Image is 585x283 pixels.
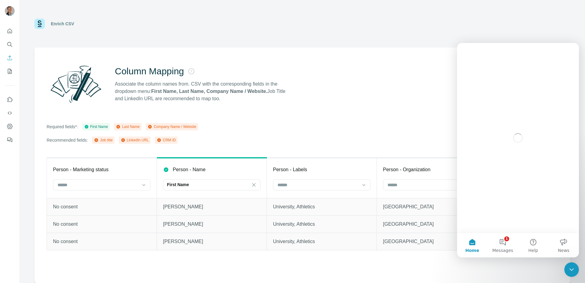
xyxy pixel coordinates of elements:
[163,238,261,245] p: [PERSON_NAME]
[5,39,15,50] button: Search
[84,124,108,129] div: First Name
[383,166,431,173] p: Person - Organization
[53,166,108,173] p: Person - Marketing status
[457,43,579,257] iframe: Intercom live chat
[51,21,74,27] div: Enrich CSV
[273,238,370,245] p: University, Athletics
[5,121,15,132] button: Dashboard
[564,262,579,277] iframe: Intercom live chat
[147,124,196,129] div: Company Name / Website
[383,221,480,228] p: [GEOGRAPHIC_DATA]
[116,124,140,129] div: Last Name
[273,166,307,173] p: Person - Labels
[47,137,88,143] p: Recommended fields:
[163,203,261,210] p: [PERSON_NAME]
[163,221,261,228] p: [PERSON_NAME]
[5,52,15,63] button: Enrich CSV
[5,134,15,145] button: Feedback
[94,137,112,143] div: Job title
[383,238,480,245] p: [GEOGRAPHIC_DATA]
[115,80,291,102] p: Associate the column names from. CSV with the corresponding fields in the dropdown menu: Job Titl...
[47,62,105,106] img: Surfe Illustration - Column Mapping
[383,203,480,210] p: [GEOGRAPHIC_DATA]
[157,137,176,143] div: CRM ID
[5,108,15,119] button: Use Surfe API
[53,221,151,228] p: No consent
[5,66,15,77] button: My lists
[34,19,45,29] img: Surfe Logo
[47,124,78,130] p: Required fields*:
[53,203,151,210] p: No consent
[167,182,189,188] p: First Name
[121,137,149,143] div: LinkedIn URL
[115,66,184,77] h2: Column Mapping
[5,94,15,105] button: Use Surfe on LinkedIn
[5,26,15,37] button: Quick start
[173,166,206,173] p: Person - Name
[53,238,151,245] p: No consent
[273,203,370,210] p: University, Athletics
[5,6,15,16] img: Avatar
[151,89,267,94] strong: First Name, Last Name, Company Name / Website.
[273,221,370,228] p: University, Athletics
